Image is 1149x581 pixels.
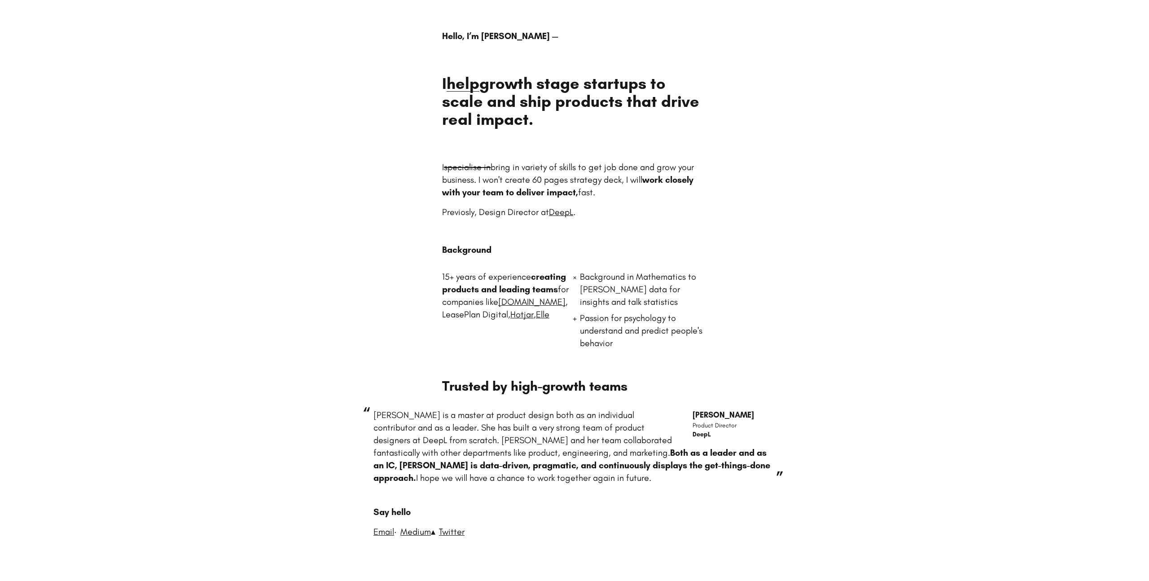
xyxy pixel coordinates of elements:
[442,243,776,256] h3: Background
[580,312,707,349] p: Passion for psychology to understand and predict people's behavior
[400,526,431,537] a: Medium
[442,161,706,198] p: I bring in variety of skills to get job done and grow your business. I won't create 60 pages stra...
[549,207,573,217] a: DeepL
[510,309,534,320] a: Hotjar
[580,270,707,308] p: Background in Mathematics to [PERSON_NAME] data for insights and talk statistics
[439,526,465,537] a: Twitter
[444,162,491,172] s: specialise in
[447,74,479,93] a: help
[442,75,706,128] h1: I growth stage startups to scale and ship products that drive real impact.
[373,409,776,484] p: [PERSON_NAME] is a master at product design both as an individual contributor and as a leader. Sh...
[442,270,569,360] div: 15+ years of experience for companies like , , ,
[442,378,706,394] h3: Trusted by high-growth teams
[498,296,566,307] a: [DOMAIN_NAME]
[373,506,776,518] h3: Say hello
[442,309,508,320] a: LeasePlan Digital
[373,526,394,537] a: Email
[536,309,549,320] a: Elle
[442,30,706,42] h2: Hello, I’m [PERSON_NAME] —
[442,206,706,218] p: Previosly, Design Director at .
[373,506,776,559] div: · ▴
[373,447,770,483] b: Both as a leader and as an IC, [PERSON_NAME] is data-driven, pragmatic, and continuously displays...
